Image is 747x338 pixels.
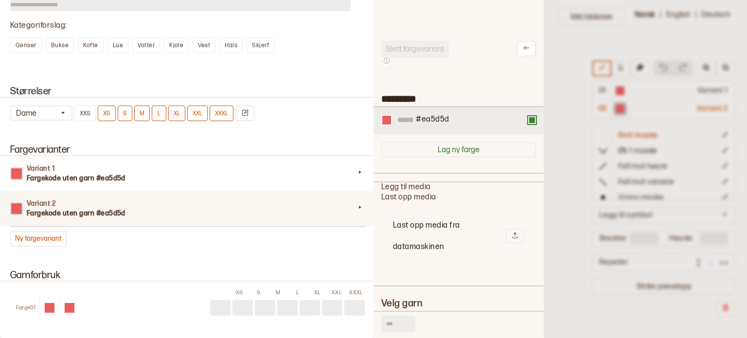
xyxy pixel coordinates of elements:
[27,164,355,174] h4: Variant 1
[210,106,233,121] button: XXXL
[250,289,267,296] div: S
[381,182,536,270] div: Legg til media Last opp media
[118,106,132,121] button: S
[27,209,355,218] h3: Fargekode uten garn #ea5d5d
[373,107,544,134] div: #ea5d5d
[169,42,183,49] span: Kjole
[10,21,365,31] div: Kategoriforslag :
[27,174,355,183] h3: Fargekode uten garn #ea5d5d
[152,106,166,121] button: L
[252,42,269,49] span: Skjerf
[381,41,449,58] button: Slett fargevariant
[414,115,449,126] div: #ea5d5d
[113,42,123,49] span: Lue
[347,289,365,296] div: XXXL
[381,298,536,309] h2: Velg garn
[168,106,185,121] button: XL
[51,42,69,49] span: Bukse
[308,289,326,296] div: XL
[27,199,355,209] h4: Variant 2
[138,42,155,49] span: Votter
[269,289,287,296] div: M
[198,42,210,49] span: Vest
[289,289,306,296] div: L
[381,142,536,157] button: Lag ny farge
[10,106,72,121] button: Dame
[83,42,98,49] span: Kofte
[187,106,208,121] button: XXL
[225,42,237,49] span: Hals
[10,304,39,311] div: Farge 01
[134,106,150,121] button: M
[235,106,254,121] button: Endre størrelser
[10,231,67,247] button: Ny fargevariant
[74,106,96,121] button: XXS
[231,289,248,296] div: XS
[241,109,249,116] svg: Endre størrelser
[328,289,345,296] div: XXL
[393,215,506,258] h2: Last opp media fra datamaskinen
[16,42,36,49] span: Genser
[98,106,116,121] button: XS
